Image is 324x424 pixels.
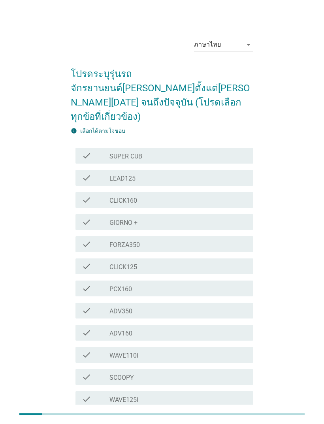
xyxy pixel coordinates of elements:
label: ADV350 [109,307,132,315]
label: SUPER CUB [109,153,142,160]
h2: โปรดระบุรุ่นรถจักรยานยนต์[PERSON_NAME]ตั้งแต่[PERSON_NAME][DATE] จนถึงปัจจุบัน (โปรดเลือกทุกข้อที... [71,59,253,124]
i: check [82,262,91,271]
div: ภาษาไทย [194,41,221,48]
i: check [82,173,91,183]
i: check [82,372,91,382]
label: FORZA350 [109,241,140,249]
label: CLICK160 [109,197,137,205]
label: ADV160 [109,330,132,337]
label: CLICK125 [109,263,137,271]
i: check [82,394,91,404]
i: check [82,195,91,205]
i: arrow_drop_down [244,40,253,49]
label: PCX160 [109,285,132,293]
i: check [82,328,91,337]
i: check [82,217,91,227]
i: info [71,128,77,134]
label: WAVE110i [109,352,138,360]
i: check [82,306,91,315]
label: GIORNO + [109,219,138,227]
i: check [82,151,91,160]
label: LEAD125 [109,175,136,183]
i: check [82,239,91,249]
label: SCOOPY [109,374,134,382]
i: check [82,350,91,360]
i: check [82,284,91,293]
label: เลือกได้ตามใจชอบ [80,128,125,134]
label: WAVE125i [109,396,138,404]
